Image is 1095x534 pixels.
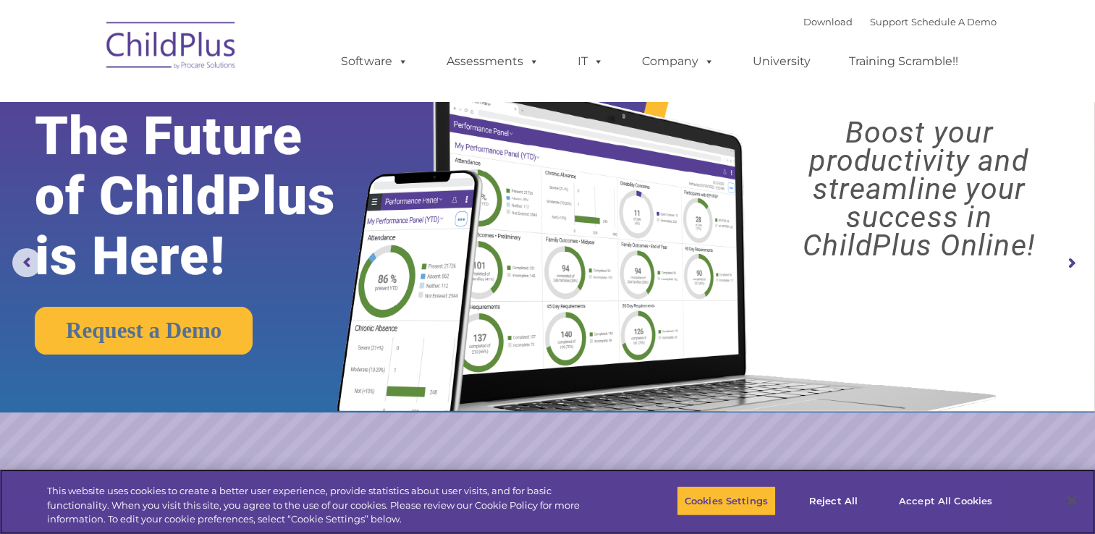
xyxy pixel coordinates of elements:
[834,47,973,76] a: Training Scramble!!
[99,12,244,84] img: ChildPlus by Procare Solutions
[803,16,997,27] font: |
[1056,485,1088,517] button: Close
[201,155,263,166] span: Phone number
[738,47,825,76] a: University
[47,484,602,527] div: This website uses cookies to create a better user experience, provide statistics about user visit...
[432,47,554,76] a: Assessments
[870,16,908,27] a: Support
[35,307,253,355] a: Request a Demo
[788,486,879,516] button: Reject All
[35,106,384,287] rs-layer: The Future of ChildPlus is Here!
[891,486,1000,516] button: Accept All Cookies
[803,16,853,27] a: Download
[627,47,729,76] a: Company
[756,119,1081,260] rs-layer: Boost your productivity and streamline your success in ChildPlus Online!
[911,16,997,27] a: Schedule A Demo
[201,96,245,106] span: Last name
[326,47,423,76] a: Software
[563,47,618,76] a: IT
[677,486,776,516] button: Cookies Settings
